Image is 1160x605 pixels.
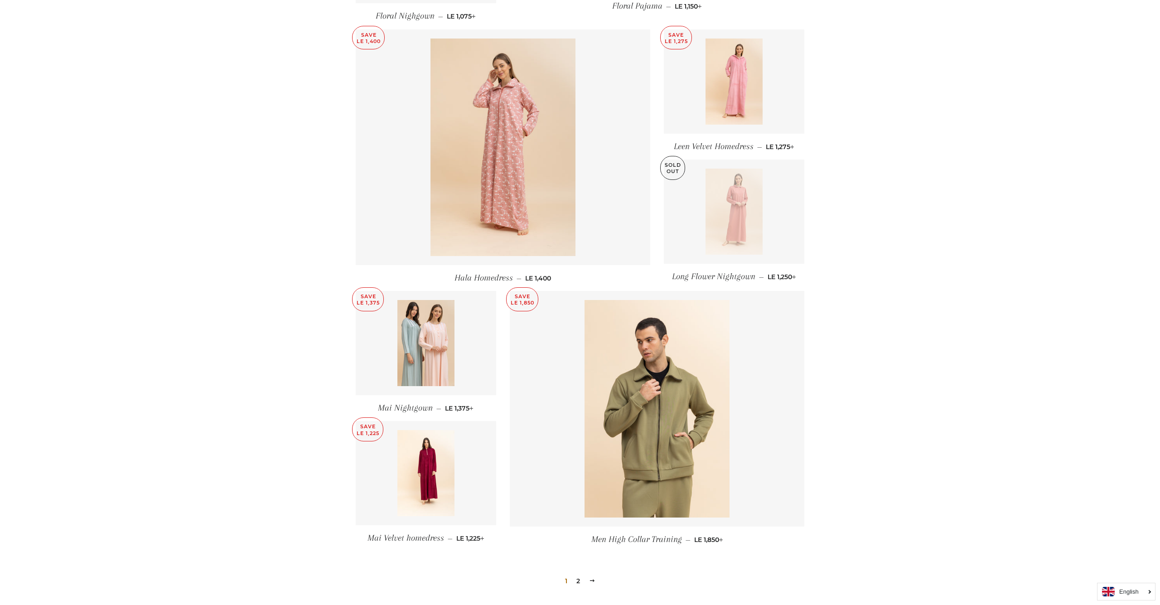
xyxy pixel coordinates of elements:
[666,2,671,10] span: —
[591,534,682,544] span: Men High Collar Training
[675,2,702,10] span: LE 1,150
[664,134,804,160] a: Leen Velvet Homedress — LE 1,275
[356,3,496,29] a: Floral Nighgown — LE 1,075
[448,534,453,542] span: —
[353,26,384,49] p: Save LE 1,400
[510,527,804,552] a: Men High Collar Training — LE 1,850
[445,404,474,412] span: LE 1,375
[674,141,754,151] span: Leen Velvet Homedress
[454,273,513,283] span: Hala Homedress
[664,264,804,290] a: Long Flower Nightgown — LE 1,250
[378,403,433,413] span: Mai Nightgown
[661,156,685,179] p: Sold Out
[1102,587,1150,596] a: English
[759,273,764,281] span: —
[612,1,662,11] span: Floral Pajama
[573,574,584,588] a: 2
[525,274,551,282] span: LE 1,400
[353,418,383,441] p: Save LE 1,225
[561,574,571,588] span: 1
[367,533,444,543] span: Mai Velvet homedress
[757,143,762,151] span: —
[661,26,691,49] p: Save LE 1,275
[768,273,796,281] span: LE 1,250
[766,143,794,151] span: LE 1,275
[507,288,538,311] p: Save LE 1,850
[356,525,496,551] a: Mai Velvet homedress — LE 1,225
[1119,589,1139,595] i: English
[686,536,691,544] span: —
[376,11,435,21] span: Floral Nighgown
[356,265,650,291] a: Hala Homedress — LE 1,400
[353,288,383,311] p: Save LE 1,375
[672,271,755,281] span: Long Flower Nightgown
[694,536,723,544] span: LE 1,850
[356,395,496,421] a: Mai Nightgown — LE 1,375
[456,534,484,542] span: LE 1,225
[517,274,522,282] span: —
[436,404,441,412] span: —
[447,12,476,20] span: LE 1,075
[438,12,443,20] span: —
